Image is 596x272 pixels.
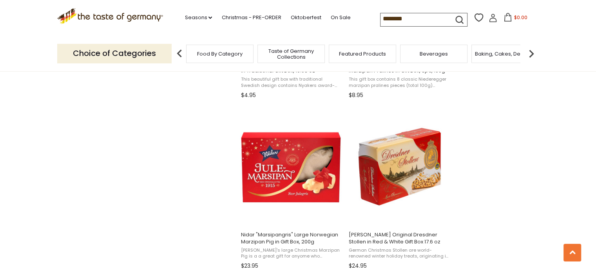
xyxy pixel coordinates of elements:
span: This gift box contains 8 classic Niederegger marzipan pralines pieces (total 100g) enrobed in mil... [349,76,450,88]
button: $0.00 [499,13,532,25]
span: This beautiful gift box with traditional Swedish design contains Nyakers award-winning crunchy, r... [241,76,342,88]
span: $23.95 [241,262,258,270]
span: $0.00 [514,14,527,21]
span: $8.95 [349,91,363,99]
a: Taste of Germany Collections [260,48,322,60]
img: Nidar "Marsipangris" Large Norwegian Marzipan Pig in Gift Box, 200g [240,115,344,218]
a: On Sale [330,13,350,22]
a: Oktoberfest [290,13,321,22]
img: next arrow [524,46,539,61]
a: Featured Products [339,51,386,57]
a: Christmas - PRE-ORDER [221,13,281,22]
a: Beverages [420,51,448,57]
span: $24.95 [349,262,367,270]
span: $4.95 [241,91,256,99]
a: Seasons [185,13,212,22]
span: German Christmas Stollen are world-renowned winter holiday treats, originating in the 14th centur... [349,247,450,259]
span: [PERSON_NAME] Original Dresdner Stollen in Red & White Gift Box 17.6 oz [349,231,450,245]
p: Choice of Categories [57,44,172,63]
img: Emil Reimann Dresdner Stollen Red & White Gift Box [348,115,451,218]
span: [PERSON_NAME]'s large Christmas Marzipan Pig is a a great gift for anyome who cherishes this belo... [241,247,342,259]
img: previous arrow [172,46,187,61]
span: Nidar "Marsipangris" Large Norwegian Marzipan Pig in Gift Box, 200g [241,231,342,245]
a: Food By Category [197,51,243,57]
a: Baking, Cakes, Desserts [475,51,536,57]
